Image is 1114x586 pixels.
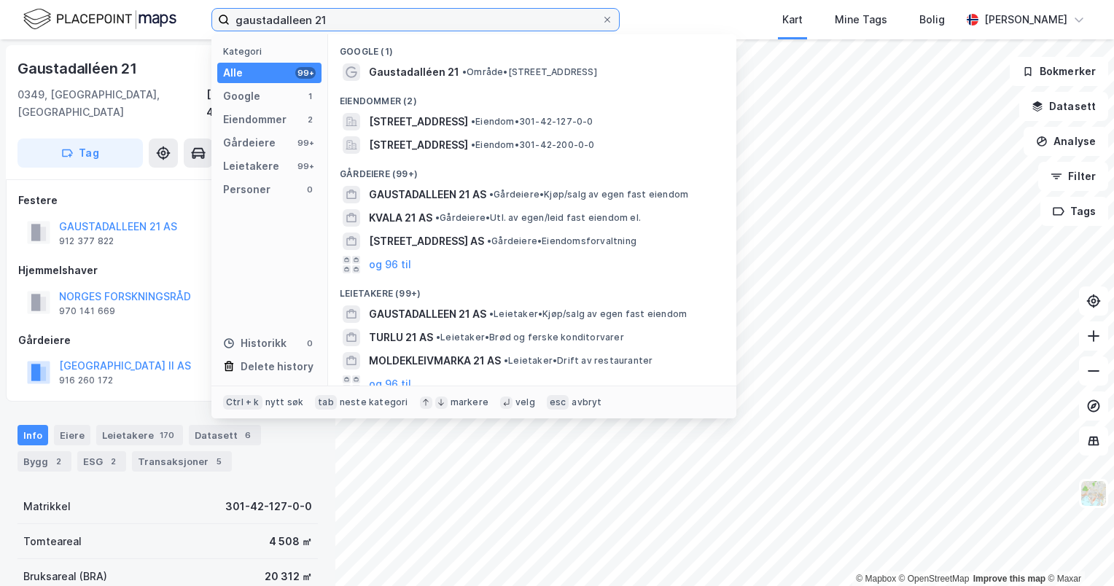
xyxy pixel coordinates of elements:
span: Leietaker • Drift av restauranter [504,355,653,367]
span: [STREET_ADDRESS] [369,136,468,154]
div: Kart [782,11,803,28]
span: • [504,355,508,366]
div: Historikk [223,335,287,352]
div: 170 [157,428,177,442]
span: • [471,139,475,150]
div: Alle [223,64,243,82]
div: 4 508 ㎡ [269,533,312,550]
div: Eiendommer (2) [328,84,736,110]
button: Datasett [1019,92,1108,121]
div: Google (1) [328,34,736,60]
div: Bygg [17,451,71,472]
span: • [487,235,491,246]
div: 301-42-127-0-0 [225,498,312,515]
div: nytt søk [265,396,304,408]
span: [STREET_ADDRESS] AS [369,233,484,250]
div: 0 [304,184,316,195]
div: 99+ [295,67,316,79]
div: Delete history [241,358,313,375]
div: velg [515,396,535,408]
span: [STREET_ADDRESS] [369,113,468,130]
div: Leietakere [223,157,279,175]
div: Leietakere (99+) [328,276,736,302]
div: 20 312 ㎡ [265,568,312,585]
div: Info [17,425,48,445]
button: Analyse [1024,127,1108,156]
button: Tags [1040,197,1108,226]
a: Mapbox [856,574,896,584]
div: Transaksjoner [132,451,232,472]
div: avbryt [572,396,601,408]
div: 2 [106,454,120,469]
a: Improve this map [973,574,1045,584]
span: GAUSTADALLEEN 21 AS [369,186,486,203]
div: ESG [77,451,126,472]
div: 99+ [295,160,316,172]
div: 0 [304,337,316,349]
span: Leietaker • Brød og ferske konditorvarer [436,332,624,343]
div: Personer [223,181,270,198]
div: 5 [211,454,226,469]
div: Datasett [189,425,261,445]
img: logo.f888ab2527a4732fd821a326f86c7f29.svg [23,7,176,32]
div: Kategori [223,46,322,57]
div: 6 [241,428,255,442]
button: Bokmerker [1010,57,1108,86]
div: Bolig [919,11,945,28]
span: Eiendom • 301-42-127-0-0 [471,116,593,128]
div: 1 [304,90,316,102]
span: Gårdeiere • Kjøp/salg av egen fast eiendom [489,189,688,200]
div: Matrikkel [23,498,71,515]
span: • [436,332,440,343]
button: Filter [1038,162,1108,191]
div: Bruksareal (BRA) [23,568,107,585]
div: Eiere [54,425,90,445]
iframe: Chat Widget [1041,516,1114,586]
div: markere [451,396,488,408]
div: [GEOGRAPHIC_DATA], 42/127 [206,86,318,121]
button: og 96 til [369,375,411,393]
div: Mine Tags [835,11,887,28]
div: neste kategori [340,396,408,408]
div: 916 260 172 [59,375,113,386]
div: 2 [51,454,66,469]
div: Hjemmelshaver [18,262,317,279]
span: MOLDEKLEIVMARKA 21 AS [369,352,501,370]
span: • [435,212,440,223]
div: Gaustadalléen 21 [17,57,140,80]
span: Gaustadalléen 21 [369,63,459,81]
div: Leietakere [96,425,183,445]
div: 912 377 822 [59,235,114,247]
span: Gårdeiere • Utl. av egen/leid fast eiendom el. [435,212,641,224]
span: KVALA 21 AS [369,209,432,227]
div: Ctrl + k [223,395,262,410]
img: Z [1080,480,1107,507]
button: Tag [17,138,143,168]
div: 2 [304,114,316,125]
div: 0349, [GEOGRAPHIC_DATA], [GEOGRAPHIC_DATA] [17,86,206,121]
span: • [471,116,475,127]
div: Tomteareal [23,533,82,550]
div: Eiendommer [223,111,287,128]
span: Eiendom • 301-42-200-0-0 [471,139,595,151]
span: • [489,189,494,200]
div: esc [547,395,569,410]
a: OpenStreetMap [899,574,970,584]
div: Festere [18,192,317,209]
span: Leietaker • Kjøp/salg av egen fast eiendom [489,308,687,320]
span: • [489,308,494,319]
div: 970 141 669 [59,305,115,317]
span: TURLU 21 AS [369,329,433,346]
div: Google [223,87,260,105]
div: Gårdeiere (99+) [328,157,736,183]
span: Gårdeiere • Eiendomsforvaltning [487,235,636,247]
span: Område • [STREET_ADDRESS] [462,66,597,78]
input: Søk på adresse, matrikkel, gårdeiere, leietakere eller personer [230,9,601,31]
span: GAUSTADALLEEN 21 AS [369,305,486,323]
div: Kontrollprogram for chat [1041,516,1114,586]
div: tab [315,395,337,410]
div: Gårdeiere [223,134,276,152]
div: Gårdeiere [18,332,317,349]
button: og 96 til [369,256,411,273]
div: 99+ [295,137,316,149]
